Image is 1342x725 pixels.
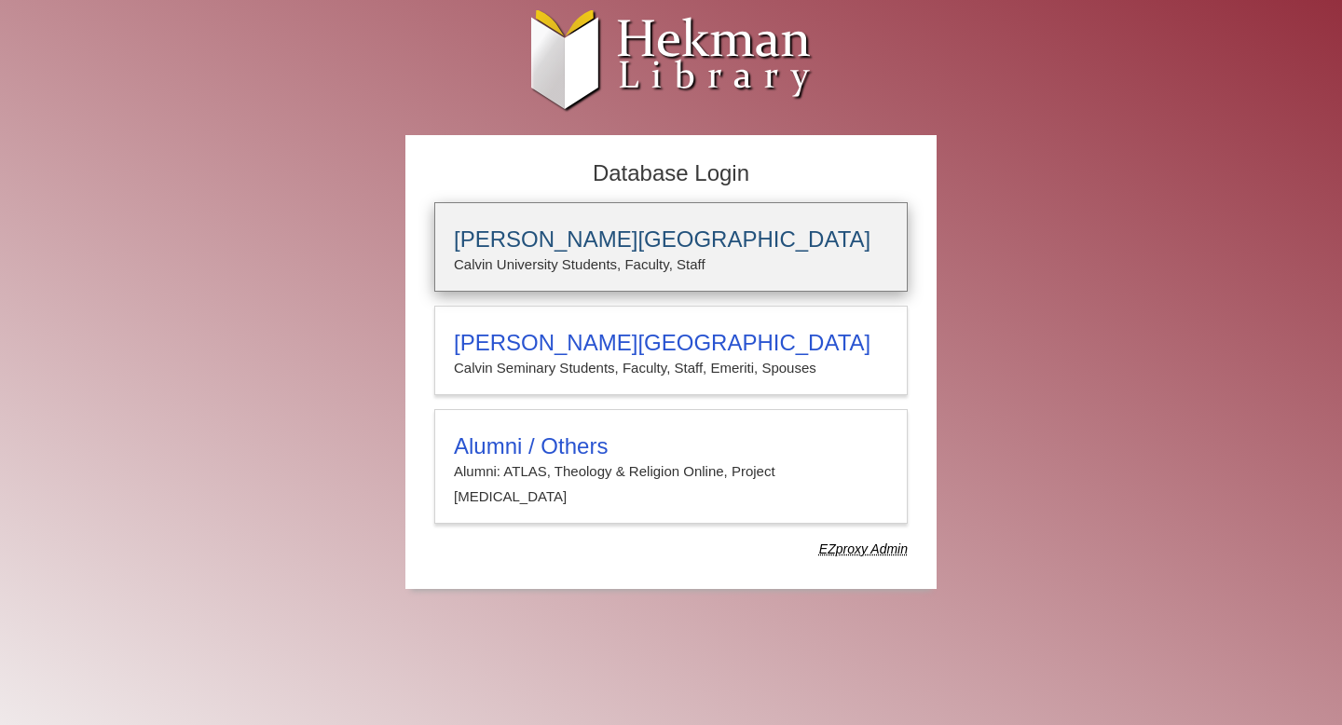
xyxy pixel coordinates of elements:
p: Calvin University Students, Faculty, Staff [454,253,888,277]
h3: [PERSON_NAME][GEOGRAPHIC_DATA] [454,226,888,253]
h3: Alumni / Others [454,433,888,459]
p: Calvin Seminary Students, Faculty, Staff, Emeriti, Spouses [454,356,888,380]
summary: Alumni / OthersAlumni: ATLAS, Theology & Religion Online, Project [MEDICAL_DATA] [454,433,888,509]
a: [PERSON_NAME][GEOGRAPHIC_DATA]Calvin Seminary Students, Faculty, Staff, Emeriti, Spouses [434,306,908,395]
h3: [PERSON_NAME][GEOGRAPHIC_DATA] [454,330,888,356]
h2: Database Login [425,155,917,193]
p: Alumni: ATLAS, Theology & Religion Online, Project [MEDICAL_DATA] [454,459,888,509]
a: [PERSON_NAME][GEOGRAPHIC_DATA]Calvin University Students, Faculty, Staff [434,202,908,292]
dfn: Use Alumni login [819,541,908,556]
